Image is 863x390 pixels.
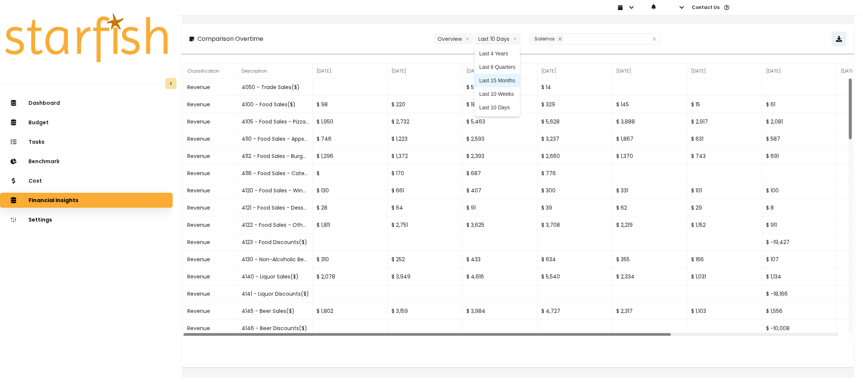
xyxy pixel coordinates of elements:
div: 4146 - Beer Discounts($) [238,320,313,337]
div: $ 100 [762,182,837,199]
div: $ 98 [313,96,388,113]
div: $ 1,296 [313,147,388,165]
div: $ 1,556 [762,302,837,320]
div: [DATE] [538,64,612,79]
svg: arrow down line [466,35,469,43]
div: $ 62 [612,199,687,216]
span: Salernos [535,36,555,42]
span: Last 10 Days [479,104,515,111]
div: $ 1,103 [687,302,762,320]
div: $ 691 [762,147,837,165]
div: $ 746 [313,130,388,147]
div: $ 28 [313,199,388,216]
div: 4121 - Food Sales - Desserts($) [238,199,313,216]
div: $ 3,949 [388,268,463,285]
svg: arrow down line [513,35,517,43]
div: $ 4,727 [538,302,612,320]
div: $ 3,237 [538,130,612,147]
div: $ 1,372 [388,147,463,165]
div: Revenue [184,320,238,337]
div: $ 1,031 [687,268,762,285]
p: Cost [28,178,42,184]
div: $ 29 [687,199,762,216]
div: $ 2,732 [388,113,463,130]
div: 4141 - Liquor Discounts($) [238,285,313,302]
div: 4130 - Non-Alcoholic Beverage Sales($) [238,251,313,268]
p: Budget [28,119,49,126]
div: 4120 - Food Sales - Wings($) [238,182,313,199]
div: $ 2,219 [612,216,687,234]
div: $ 15 [687,96,762,113]
div: 4050 - Trade Sales($) [238,79,313,96]
div: $ 2,317 [612,302,687,320]
div: $ 743 [687,147,762,165]
div: [DATE] [612,64,687,79]
button: Remove [556,35,564,43]
svg: close [652,37,657,41]
div: Revenue [184,216,238,234]
div: $ 5,628 [538,113,612,130]
div: $ 329 [538,96,612,113]
div: Classification [184,64,238,79]
div: [DATE] [313,64,388,79]
div: $ 687 [463,165,538,182]
p: Dashboard [28,100,60,106]
div: $ 631 [687,130,762,147]
div: $ 1,950 [313,113,388,130]
p: Benchmark [28,158,60,165]
div: $ 310 [313,251,388,268]
div: $ 14 [538,79,612,96]
div: Revenue [184,147,238,165]
div: $ 1,152 [687,216,762,234]
div: $ 39 [538,199,612,216]
div: 4140 - Liquor Sales($) [238,268,313,285]
div: Revenue [184,285,238,302]
div: $ 3,708 [538,216,612,234]
div: $ 2,081 [762,113,837,130]
div: $ 331 [612,182,687,199]
div: $ 91 [463,199,538,216]
div: $ 1,134 [762,268,837,285]
span: Last 4 Years [479,50,515,57]
div: $ -19,427 [762,234,837,251]
div: $ 64 [388,199,463,216]
div: [DATE] [388,64,463,79]
div: [DATE] [687,64,762,79]
div: $ 5 [463,79,538,96]
div: $ 300 [538,182,612,199]
div: $ 2,660 [538,147,612,165]
div: Revenue [184,199,238,216]
div: $ 433 [463,251,538,268]
span: Last 6 Quarters [479,63,515,71]
div: $ 3,625 [463,216,538,234]
span: Last 10 Weeks [479,90,515,98]
div: $ 2,917 [687,113,762,130]
div: Description [238,64,313,79]
div: 4116 - Food Sales - Catering($) [238,165,313,182]
p: Comparison Overtime [197,34,263,43]
span: Last 15 Months [479,77,515,84]
div: $ 2,334 [612,268,687,285]
div: $ 61 [762,96,837,113]
div: [DATE] [463,64,538,79]
div: Revenue [184,268,238,285]
div: $ 2,751 [388,216,463,234]
ul: Last 10 Daysarrow down line [475,45,520,116]
div: $ 170 [388,165,463,182]
p: Tasks [28,139,45,145]
div: Revenue [184,234,238,251]
div: $ -18,166 [762,285,837,302]
div: $ 5,540 [538,268,612,285]
div: $ 130 [313,182,388,199]
div: $ 3,159 [388,302,463,320]
div: 4122 - Food Sales - Other($) [238,216,313,234]
div: $ 1,370 [612,147,687,165]
div: $ 3,984 [463,302,538,320]
div: $ 1,223 [388,130,463,147]
div: $ 220 [388,96,463,113]
div: $ 252 [388,251,463,268]
div: $ 1,811 [313,216,388,234]
div: 4105 - Food Sales - Pizza($) [238,113,313,130]
div: $ 1,802 [313,302,388,320]
div: $ [313,165,388,182]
